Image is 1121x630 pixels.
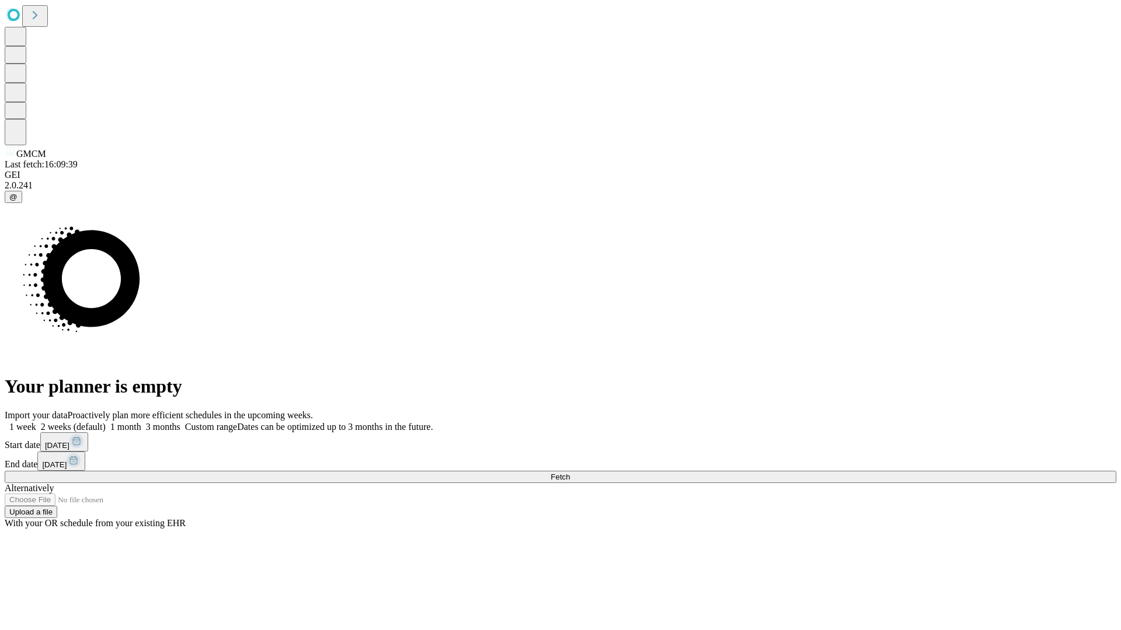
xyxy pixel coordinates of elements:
[5,483,54,493] span: Alternatively
[551,473,570,481] span: Fetch
[42,460,67,469] span: [DATE]
[5,506,57,518] button: Upload a file
[5,180,1116,191] div: 2.0.241
[5,410,68,420] span: Import your data
[5,159,78,169] span: Last fetch: 16:09:39
[16,149,46,159] span: GMCM
[45,441,69,450] span: [DATE]
[68,410,313,420] span: Proactively plan more efficient schedules in the upcoming weeks.
[5,376,1116,397] h1: Your planner is empty
[5,452,1116,471] div: End date
[5,432,1116,452] div: Start date
[237,422,433,432] span: Dates can be optimized up to 3 months in the future.
[146,422,180,432] span: 3 months
[5,191,22,203] button: @
[40,432,88,452] button: [DATE]
[110,422,141,432] span: 1 month
[41,422,106,432] span: 2 weeks (default)
[5,471,1116,483] button: Fetch
[5,170,1116,180] div: GEI
[5,518,186,528] span: With your OR schedule from your existing EHR
[9,422,36,432] span: 1 week
[185,422,237,432] span: Custom range
[9,192,18,201] span: @
[37,452,85,471] button: [DATE]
